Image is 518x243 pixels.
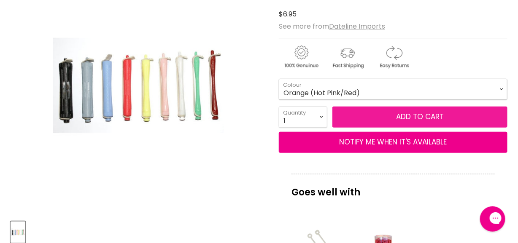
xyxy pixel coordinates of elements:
img: shipping.gif [325,44,370,70]
img: HairFX Perm Rods [11,222,24,242]
span: See more from [279,21,385,31]
span: $6.95 [279,9,297,19]
iframe: Gorgias live chat messenger [476,203,510,235]
button: NOTIFY ME WHEN IT'S AVAILABLE [279,132,507,153]
p: Goes well with [291,174,495,202]
img: genuine.gif [279,44,324,70]
button: Add to cart [332,107,507,128]
select: Quantity [279,107,327,128]
div: Product thumbnails [9,219,268,243]
img: returns.gif [372,44,416,70]
button: HairFX Perm Rods [11,222,25,243]
a: Dateline Imports [329,21,385,31]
